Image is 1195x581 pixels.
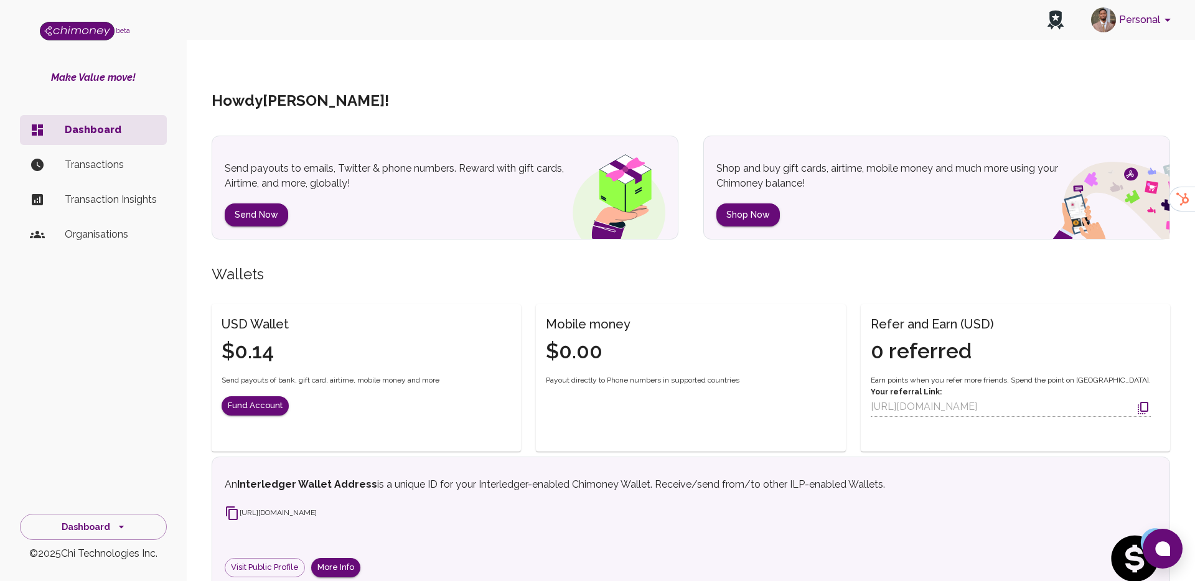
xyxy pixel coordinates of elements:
[225,203,288,226] button: Send Now
[222,314,289,334] h6: USD Wallet
[225,508,317,517] span: [URL][DOMAIN_NAME]
[212,91,389,111] h5: Howdy [PERSON_NAME] !
[40,22,115,40] img: Logo
[222,396,289,416] button: Fund Account
[716,161,1084,191] p: Shop and buy gift cards, airtime, mobile money and much more using your Chimoney balance!
[311,558,360,577] button: More Info
[222,338,289,365] h4: $0.14
[1086,4,1180,36] button: account of current user
[550,146,678,239] img: gift box
[65,123,157,137] p: Dashboard
[237,478,377,490] strong: Interledger Wallet Address
[871,388,942,396] strong: Your referral Link:
[222,374,439,387] span: Send payouts of bank, gift card, airtime, mobile money and more
[212,264,1170,284] h5: Wallets
[871,338,994,365] h4: 0 referred
[546,338,630,365] h4: $0.00
[1143,529,1183,569] button: Open chat window
[20,514,167,541] button: Dashboard
[716,203,780,226] button: Shop Now
[546,314,630,334] h6: Mobile money
[116,27,130,34] span: beta
[225,161,592,191] p: Send payouts to emails, Twitter & phone numbers. Reward with gift cards, Airtime, and more, globa...
[1091,7,1116,32] img: avatar
[225,477,1001,492] p: An is a unique ID for your Interledger-enabled Chimoney Wallet. Receive/send from/to other ILP-en...
[871,314,994,334] h6: Refer and Earn (USD)
[65,157,157,172] p: Transactions
[65,227,157,242] p: Organisations
[1020,148,1169,239] img: social spend
[546,374,739,387] span: Payout directly to Phone numbers in supported countries
[225,558,305,577] a: Visit Public Profile
[65,192,157,207] p: Transaction Insights
[871,374,1151,417] div: Earn points when you refer more friends. Spend the point on [GEOGRAPHIC_DATA].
